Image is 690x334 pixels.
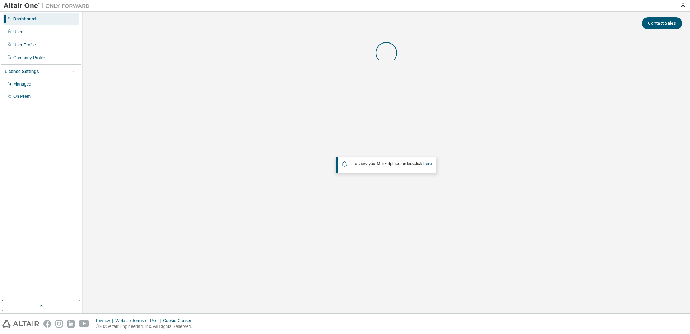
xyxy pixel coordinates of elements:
[13,16,36,22] div: Dashboard
[55,320,63,328] img: instagram.svg
[2,320,39,328] img: altair_logo.svg
[67,320,75,328] img: linkedin.svg
[642,17,682,29] button: Contact Sales
[13,55,45,61] div: Company Profile
[96,324,198,330] p: © 2025 Altair Engineering, Inc. All Rights Reserved.
[5,69,39,74] div: License Settings
[13,93,31,99] div: On Prem
[13,42,36,48] div: User Profile
[43,320,51,328] img: facebook.svg
[115,318,163,324] div: Website Terms of Use
[423,161,432,166] a: here
[377,161,414,166] em: Marketplace orders
[353,161,432,166] span: To view your click
[163,318,198,324] div: Cookie Consent
[79,320,89,328] img: youtube.svg
[4,2,93,9] img: Altair One
[13,29,24,35] div: Users
[13,81,31,87] div: Managed
[96,318,115,324] div: Privacy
